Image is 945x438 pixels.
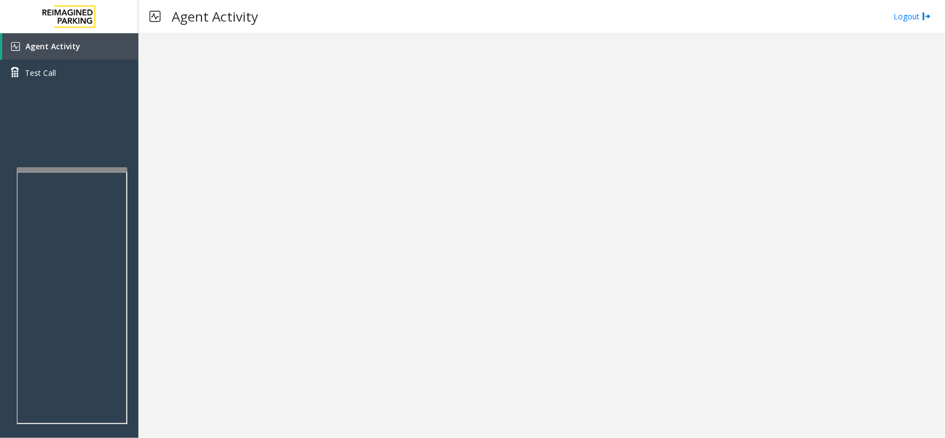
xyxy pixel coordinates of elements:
[166,3,264,30] h3: Agent Activity
[25,41,80,51] span: Agent Activity
[25,67,56,79] span: Test Call
[922,11,931,22] img: logout
[11,42,20,51] img: 'icon'
[149,3,161,30] img: pageIcon
[2,33,138,60] a: Agent Activity
[894,11,931,22] a: Logout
